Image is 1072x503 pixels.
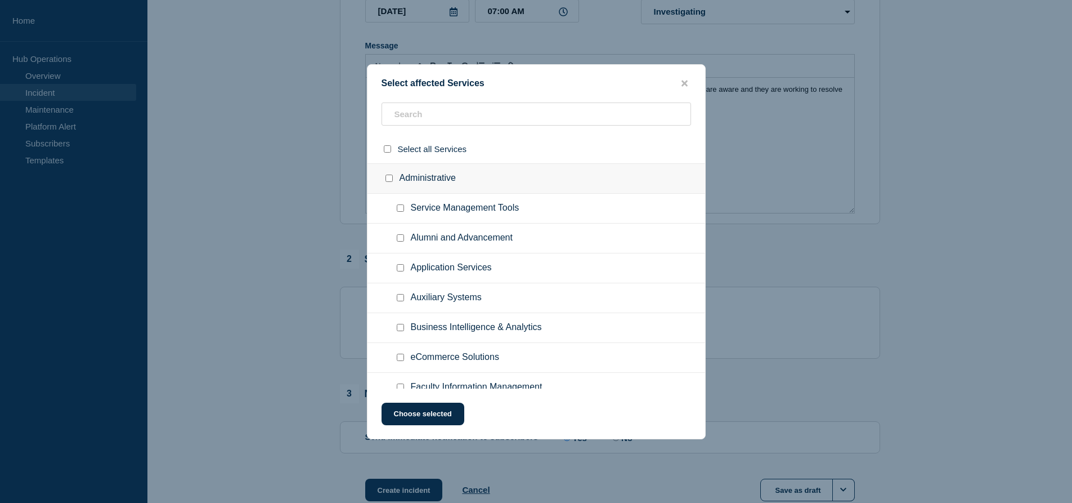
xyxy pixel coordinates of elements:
input: select all checkbox [384,145,391,153]
input: eCommerce Solutions checkbox [397,354,404,361]
input: Faculty Information Management checkbox [397,384,404,391]
span: eCommerce Solutions [411,352,499,363]
span: Service Management Tools [411,203,519,214]
input: Business Intelligence & Analytics checkbox [397,324,404,331]
div: Administrative [367,163,705,194]
input: Auxiliary Systems checkbox [397,294,404,301]
span: Select all Services [398,144,467,154]
input: Alumni and Advancement checkbox [397,234,404,242]
div: Select affected Services [367,78,705,89]
button: Choose selected [382,403,464,425]
button: close button [678,78,691,89]
span: Faculty Information Management [411,382,542,393]
input: Service Management Tools checkbox [397,204,404,212]
span: Business Intelligence & Analytics [411,322,542,333]
span: Alumni and Advancement [411,233,513,244]
input: Search [382,103,691,126]
span: Application Services [411,262,492,274]
input: Administrative checkbox [385,175,393,182]
input: Application Services checkbox [397,264,404,271]
span: Auxiliary Systems [411,292,482,304]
